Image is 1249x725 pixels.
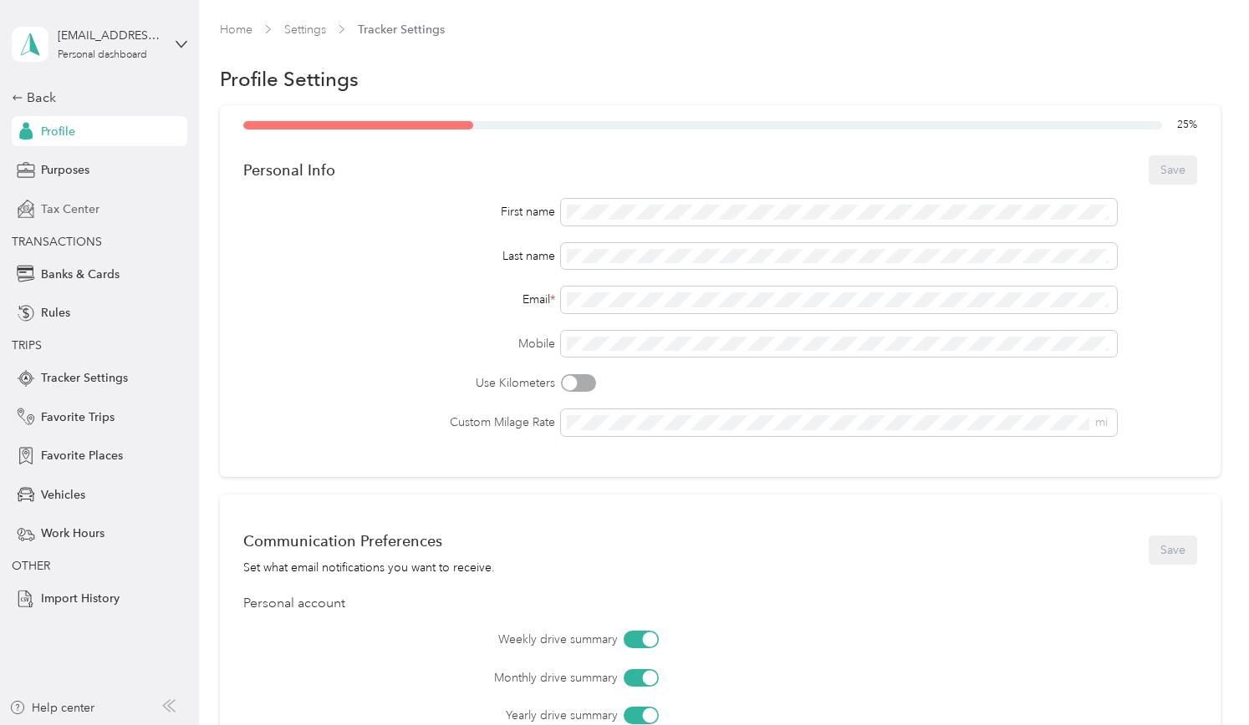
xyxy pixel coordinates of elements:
[41,408,115,426] span: Favorite Trips
[12,338,42,352] span: TRIPS
[243,594,1197,614] div: Personal account
[243,559,495,576] div: Set what email notifications you want to receive.
[337,707,618,724] label: Yearly drive summary
[41,304,70,322] span: Rules
[58,27,162,44] div: [EMAIL_ADDRESS][DOMAIN_NAME]
[9,699,94,717] button: Help center
[337,631,618,648] label: Weekly drive summary
[243,413,555,431] label: Custom Milage Rate
[12,559,50,573] span: OTHER
[243,532,495,550] div: Communication Preferences
[337,669,618,687] label: Monthly drive summary
[358,21,445,38] span: Tracker Settings
[12,88,179,108] div: Back
[41,369,128,387] span: Tracker Settings
[41,447,123,464] span: Favorite Places
[243,335,555,352] label: Mobile
[41,590,120,607] span: Import History
[243,203,555,221] div: First name
[41,123,75,140] span: Profile
[243,291,555,308] div: Email
[41,161,89,179] span: Purposes
[220,23,252,37] a: Home
[41,525,105,542] span: Work Hours
[243,247,555,265] div: Last name
[41,266,120,283] span: Banks & Cards
[41,200,99,218] span: Tax Center
[220,70,359,88] h1: Profile Settings
[243,374,555,392] label: Use Kilometers
[58,50,147,60] div: Personal dashboard
[1177,118,1197,133] span: 25 %
[12,235,102,249] span: TRANSACTIONS
[1095,415,1108,429] span: mi
[1155,631,1249,725] iframe: Everlance-gr Chat Button Frame
[41,486,85,504] span: Vehicles
[243,161,335,179] div: Personal Info
[284,23,326,37] a: Settings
